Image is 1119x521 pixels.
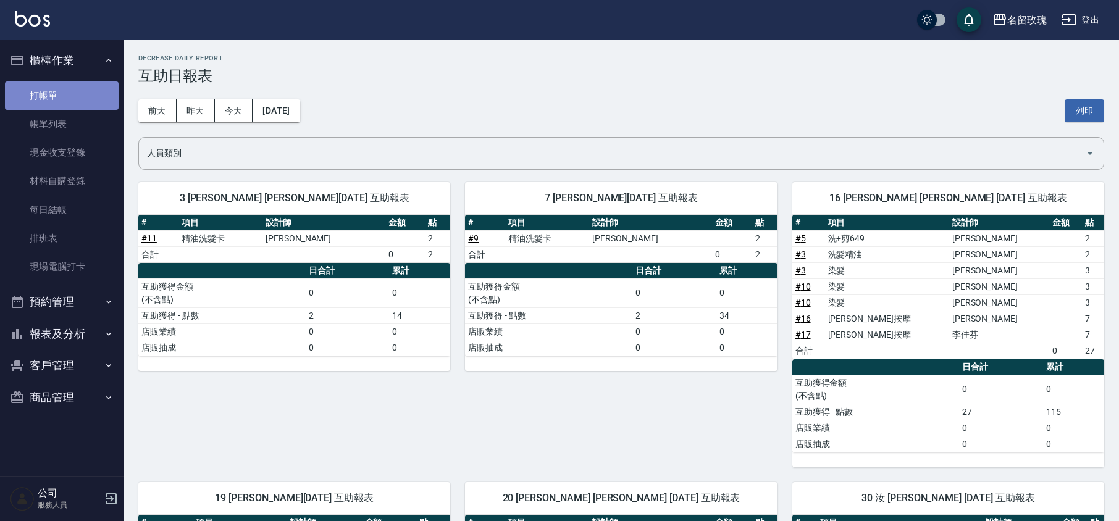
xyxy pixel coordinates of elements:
button: [DATE] [253,99,300,122]
table: a dense table [465,263,777,356]
td: [PERSON_NAME] [262,230,385,246]
td: [PERSON_NAME] [949,262,1049,278]
span: 19 [PERSON_NAME][DATE] 互助報表 [153,492,435,504]
td: 精油洗髮卡 [178,230,262,246]
a: 排班表 [5,224,119,252]
td: 染髮 [825,294,949,311]
td: 0 [959,420,1043,436]
button: 預約管理 [5,286,119,318]
a: 打帳單 [5,81,119,110]
a: #5 [795,233,806,243]
button: 列印 [1065,99,1104,122]
td: 0 [1049,343,1082,359]
td: 3 [1082,278,1104,294]
td: 14 [389,307,450,323]
span: 3 [PERSON_NAME] [PERSON_NAME][DATE] 互助報表 [153,192,435,204]
td: 店販抽成 [792,436,960,452]
table: a dense table [792,359,1104,452]
td: 2 [425,246,450,262]
td: 2 [306,307,390,323]
td: 互助獲得金額 (不含點) [138,278,306,307]
button: 前天 [138,99,177,122]
table: a dense table [465,215,777,263]
h5: 公司 [38,487,101,499]
td: 0 [389,323,450,340]
a: 現場電腦打卡 [5,252,119,281]
th: # [138,215,178,231]
span: 30 汝 [PERSON_NAME] [DATE] 互助報表 [807,492,1089,504]
a: #10 [795,298,811,307]
button: 名留玫瑰 [987,7,1052,33]
table: a dense table [792,215,1104,359]
th: 項目 [178,215,262,231]
td: 互助獲得金額 (不含點) [465,278,632,307]
button: 今天 [215,99,253,122]
td: 2 [752,246,777,262]
td: 0 [632,278,716,307]
th: 點 [1082,215,1104,231]
td: 店販抽成 [138,340,306,356]
td: 0 [959,436,1043,452]
td: 洗+剪649 [825,230,949,246]
td: 0 [716,323,777,340]
th: 設計師 [589,215,712,231]
td: 染髮 [825,278,949,294]
table: a dense table [138,215,450,263]
th: 設計師 [949,215,1049,231]
span: 20 [PERSON_NAME] [PERSON_NAME] [DATE] 互助報表 [480,492,762,504]
th: 金額 [712,215,752,231]
a: #11 [141,233,157,243]
th: # [792,215,825,231]
th: 累計 [389,263,450,279]
th: 日合計 [632,263,716,279]
a: #9 [468,233,479,243]
a: 每日結帳 [5,196,119,224]
button: 客戶管理 [5,349,119,381]
th: 項目 [825,215,949,231]
p: 服務人員 [38,499,101,511]
td: 李佳芬 [949,327,1049,343]
td: 0 [306,278,390,307]
button: 報表及分析 [5,318,119,350]
a: #10 [795,281,811,291]
td: 合計 [138,246,178,262]
th: 累計 [1043,359,1104,375]
td: 0 [306,340,390,356]
img: Person [10,486,35,511]
td: 0 [716,340,777,356]
td: 0 [1043,436,1104,452]
a: #3 [795,249,806,259]
td: [PERSON_NAME] [949,311,1049,327]
td: 0 [385,246,425,262]
td: 27 [1082,343,1104,359]
td: 互助獲得 - 點數 [792,404,960,420]
td: 0 [632,323,716,340]
td: 0 [712,246,752,262]
td: 2 [1082,230,1104,246]
td: 0 [632,340,716,356]
td: 0 [716,278,777,307]
td: [PERSON_NAME] [949,246,1049,262]
th: 金額 [385,215,425,231]
th: 金額 [1049,215,1082,231]
td: 店販業績 [465,323,632,340]
th: 項目 [505,215,589,231]
th: 日合計 [959,359,1043,375]
td: 34 [716,307,777,323]
td: 精油洗髮卡 [505,230,589,246]
button: save [957,7,981,32]
td: 115 [1043,404,1104,420]
a: 材料自購登錄 [5,167,119,195]
button: Open [1080,143,1100,163]
span: 7 [PERSON_NAME][DATE] 互助報表 [480,192,762,204]
td: 27 [959,404,1043,420]
th: 點 [425,215,450,231]
td: [PERSON_NAME] [589,230,712,246]
td: 店販業績 [138,323,306,340]
th: # [465,215,505,231]
a: 帳單列表 [5,110,119,138]
td: 0 [959,375,1043,404]
td: 染髮 [825,262,949,278]
td: 店販業績 [792,420,960,436]
th: 累計 [716,263,777,279]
